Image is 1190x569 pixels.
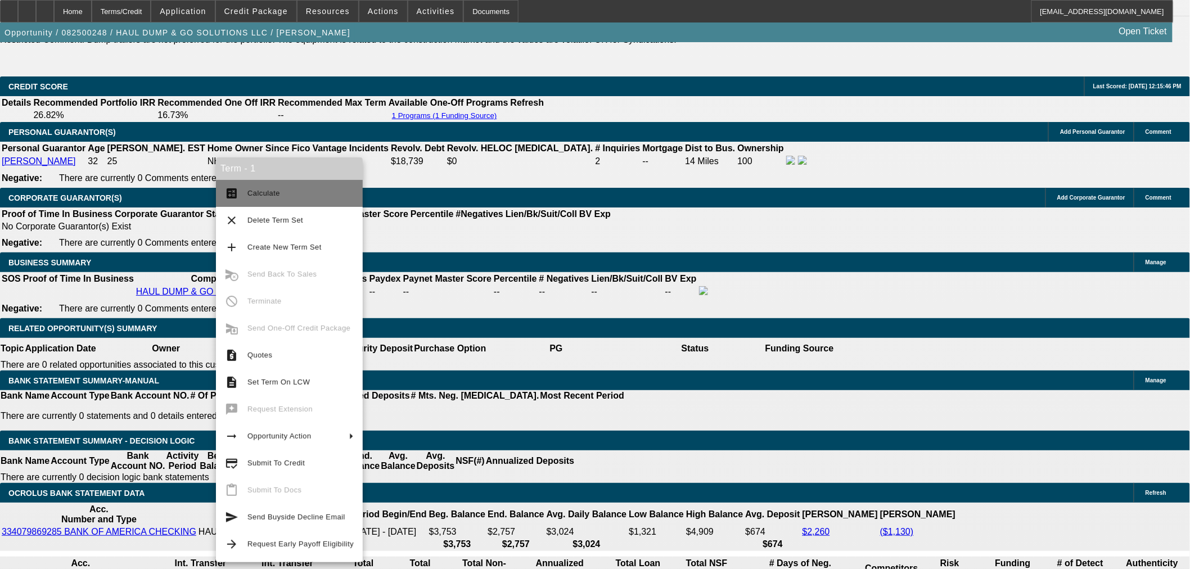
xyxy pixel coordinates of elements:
th: Period Begin/End [351,504,427,525]
td: 2 [594,155,641,168]
b: Company [191,274,232,283]
th: NSF(#) [455,450,485,472]
mat-icon: arrow_right_alt [225,430,238,443]
th: Account Type [50,450,110,472]
td: $0 [447,155,594,168]
td: 32 [87,155,105,168]
td: -- [665,286,697,298]
th: Beg. Balance [199,450,235,472]
b: Personal Guarantor [2,143,85,153]
td: No Corporate Guarantor(s) Exist [1,221,616,232]
b: Revolv. Debt [391,143,445,153]
th: Activity Period [166,450,200,472]
th: Application Date [24,338,96,359]
span: RELATED OPPORTUNITY(S) SUMMARY [8,324,157,333]
th: $2,757 [487,539,544,550]
th: Bank Account NO. [110,450,166,472]
b: Mortgage [643,143,683,153]
span: CORPORATE GUARANTOR(S) [8,193,122,202]
th: Refresh [510,97,545,109]
button: 1 Programs (1 Funding Source) [389,111,501,120]
th: Recommended One Off IRR [157,97,276,109]
mat-icon: arrow_forward [225,538,238,551]
th: Funding Source [765,338,835,359]
th: Avg. Balance [380,450,416,472]
td: -- [277,110,387,121]
th: Details [1,97,31,109]
span: Add Corporate Guarantor [1057,195,1125,201]
th: Purchase Option [413,338,486,359]
span: Activities [417,7,455,16]
th: Avg. Deposit [745,504,801,525]
th: Owner [97,338,236,359]
b: Age [88,143,105,153]
img: facebook-icon.png [699,286,708,295]
b: [PERSON_NAME]. EST [107,143,205,153]
span: There are currently 0 Comments entered on this opportunity [59,304,297,313]
span: Opportunity / 082500248 / HAUL DUMP & GO SOLUTIONS LLC / [PERSON_NAME] [4,28,350,37]
td: -- [642,155,684,168]
b: Vantage [313,143,347,153]
td: -- [369,286,402,298]
button: Resources [297,1,358,22]
th: [PERSON_NAME] [802,504,878,525]
span: BUSINESS SUMMARY [8,258,91,267]
th: Recommended Max Term [277,97,387,109]
td: $1,321 [628,526,684,538]
span: Refresh [1146,490,1166,496]
td: 16.73% [157,110,276,121]
span: Credit Package [224,7,288,16]
span: Manage [1146,259,1166,265]
th: Annualized Deposits [321,390,410,401]
mat-icon: add [225,241,238,254]
b: Negative: [2,238,42,247]
td: $18,739 [390,155,445,168]
p: There are currently 0 statements and 0 details entered on this opportunity [1,411,624,421]
mat-icon: credit_score [225,457,238,470]
a: -- [292,156,298,166]
td: $4,909 [686,526,743,538]
button: Actions [359,1,407,22]
div: -- [494,287,537,297]
b: Fico [292,143,310,153]
span: Quotes [247,351,272,359]
mat-icon: clear [225,214,238,227]
th: $3,753 [429,539,486,550]
a: $2,260 [803,527,830,536]
b: Start [206,209,226,219]
span: Create New Term Set [247,243,322,251]
b: Paydex [369,274,401,283]
b: BV Exp [665,274,697,283]
th: Account Type [50,390,110,401]
span: There are currently 0 Comments entered on this opportunity [59,238,297,247]
b: Percentile [411,209,453,219]
mat-icon: description [225,376,238,389]
td: HAUL DUMP & GO SOLUTIONS LLC [198,526,350,538]
td: $674 [745,526,801,538]
button: Activities [408,1,463,22]
td: 100 [737,155,785,168]
span: Actions [368,7,399,16]
span: Request Early Payoff Eligibility [247,540,354,548]
span: OCROLUS BANK STATEMENT DATA [8,489,145,498]
th: Recommended Portfolio IRR [33,97,156,109]
span: Submit To Credit [247,459,305,467]
a: Open Ticket [1115,22,1171,41]
b: Lien/Bk/Suit/Coll [592,274,663,283]
td: NHO [207,155,290,168]
td: $3,024 [546,526,628,538]
mat-icon: send [225,511,238,524]
b: Lien/Bk/Suit/Coll [506,209,577,219]
td: $3,753 [429,526,486,538]
mat-icon: calculate [225,187,238,200]
td: [DATE] - [DATE] [351,526,427,538]
th: # Of Periods [190,390,244,401]
th: Low Balance [628,504,684,525]
th: $3,024 [546,539,628,550]
b: Home Owner Since [208,143,290,153]
th: [PERSON_NAME] [880,504,956,525]
a: 4 [349,156,354,166]
span: Bank Statement Summary - Decision Logic [8,436,195,445]
b: Incidents [349,143,389,153]
b: Dist to Bus. [686,143,736,153]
